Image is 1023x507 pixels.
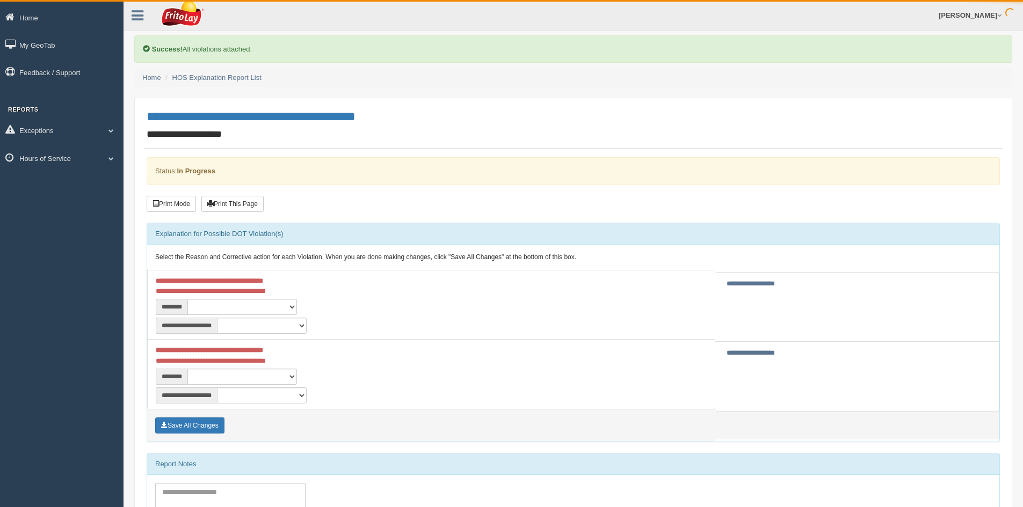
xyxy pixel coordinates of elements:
strong: In Progress [177,167,215,175]
button: Print Mode [147,196,196,212]
a: Home [142,74,161,82]
div: All violations attached. [134,35,1012,63]
button: Print This Page [201,196,264,212]
a: HOS Explanation Report List [172,74,262,82]
button: Save [155,417,224,433]
div: Report Notes [147,453,999,475]
div: Select the Reason and Corrective action for each Violation. When you are done making changes, cli... [147,245,999,270]
div: Status: [147,157,1000,185]
b: Success! [152,45,183,53]
div: Explanation for Possible DOT Violation(s) [147,223,999,245]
